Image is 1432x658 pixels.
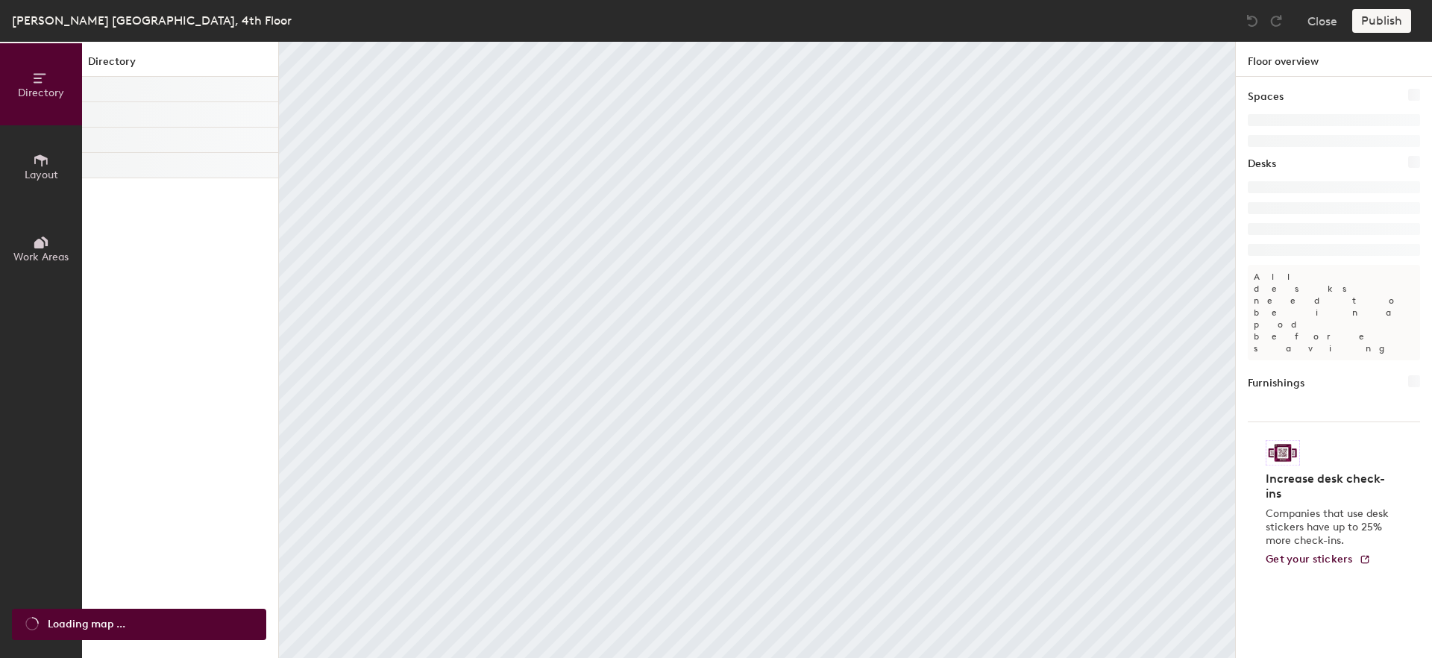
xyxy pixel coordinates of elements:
h1: Furnishings [1248,375,1304,392]
h1: Spaces [1248,89,1284,105]
span: Directory [18,87,64,99]
span: Work Areas [13,251,69,263]
h1: Directory [82,54,278,77]
img: Redo [1269,13,1284,28]
span: Get your stickers [1266,553,1353,565]
a: Get your stickers [1266,554,1371,566]
img: Undo [1245,13,1260,28]
p: Companies that use desk stickers have up to 25% more check-ins. [1266,507,1393,548]
h1: Floor overview [1236,42,1432,77]
button: Close [1307,9,1337,33]
span: Layout [25,169,58,181]
p: All desks need to be in a pod before saving [1248,265,1420,360]
h4: Increase desk check-ins [1266,471,1393,501]
canvas: Map [279,42,1235,658]
h1: Desks [1248,156,1276,172]
img: Sticker logo [1266,440,1300,466]
span: Loading map ... [48,616,125,633]
div: [PERSON_NAME] [GEOGRAPHIC_DATA], 4th Floor [12,11,292,30]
